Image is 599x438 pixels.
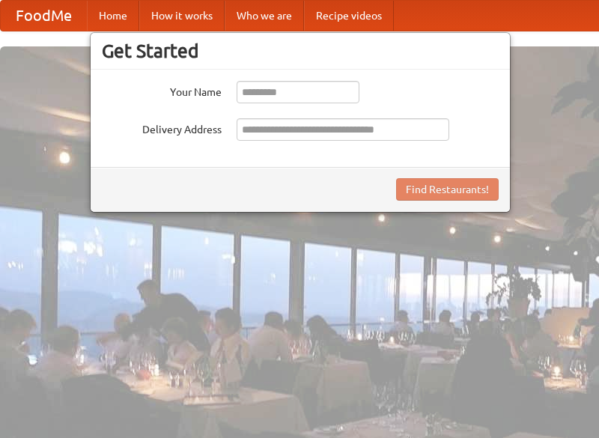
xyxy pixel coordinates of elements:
a: Recipe videos [304,1,394,31]
a: Who we are [225,1,304,31]
a: Home [87,1,139,31]
button: Find Restaurants! [396,178,499,201]
a: How it works [139,1,225,31]
h3: Get Started [102,40,499,62]
a: FoodMe [1,1,87,31]
label: Delivery Address [102,118,222,137]
label: Your Name [102,81,222,100]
